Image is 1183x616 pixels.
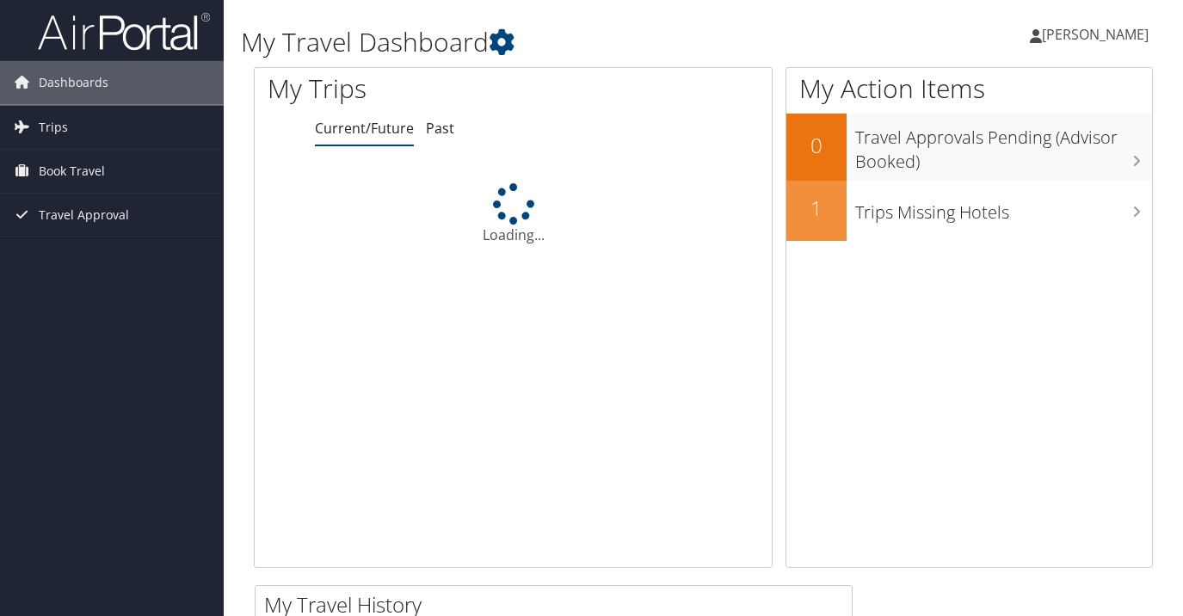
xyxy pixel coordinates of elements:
img: airportal-logo.png [38,11,210,52]
a: [PERSON_NAME] [1030,9,1166,60]
span: Dashboards [39,61,108,104]
h2: 0 [786,131,847,160]
span: Trips [39,106,68,149]
span: Travel Approval [39,194,129,237]
h2: 1 [786,194,847,223]
a: Past [426,119,454,138]
a: 1Trips Missing Hotels [786,181,1152,241]
h3: Trips Missing Hotels [855,192,1152,225]
h1: My Travel Dashboard [241,24,858,60]
div: Loading... [255,183,772,245]
a: Current/Future [315,119,414,138]
h1: My Action Items [786,71,1152,107]
a: 0Travel Approvals Pending (Advisor Booked) [786,114,1152,180]
span: Book Travel [39,150,105,193]
h3: Travel Approvals Pending (Advisor Booked) [855,117,1152,174]
h1: My Trips [268,71,544,107]
span: [PERSON_NAME] [1042,25,1149,44]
